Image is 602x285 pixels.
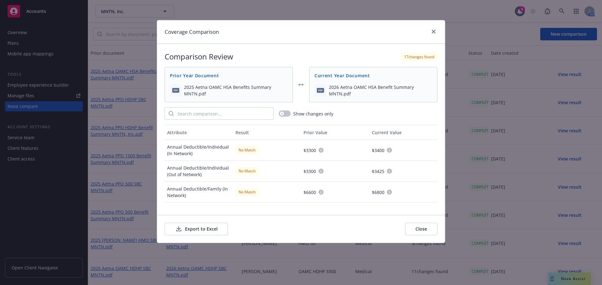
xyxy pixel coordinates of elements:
[165,203,233,224] div: Annual Deductible/Family (Out of Network)
[372,168,384,175] span: $3425
[174,108,273,120] input: Search comparison...
[329,84,432,97] span: 2026 Aetna OAMC HSA Benefit Summary MNTN.pdf
[184,84,288,97] span: 2025 Aetna OAMC HSA Benefits Summary MNTN.pdf
[369,125,438,140] button: Current Value
[314,72,432,79] span: Current Year Document
[165,51,233,62] h2: Comparison Review
[165,223,228,235] button: Export to Excel
[165,161,233,182] div: Annual Deductible/Individual (Out of Network)
[304,147,316,154] span: $3300
[372,189,384,196] span: $6800
[405,223,437,235] button: Close
[304,189,316,196] span: $6600
[170,72,288,79] span: Prior Year Document
[430,28,437,35] a: close
[233,125,301,140] button: Result
[235,146,259,154] div: No Match
[301,125,369,140] button: Prior Value
[372,147,384,154] span: $3400
[167,129,230,136] div: Attribute
[372,129,435,136] div: Current Value
[235,167,259,175] div: No Match
[165,140,233,161] div: Annual Deductible/Individual (In Network)
[235,129,299,136] div: Result
[401,53,437,61] div: 17 changes found
[169,111,174,116] svg: Search
[293,110,333,117] span: Show changes only
[165,125,233,140] button: Attribute
[304,129,367,136] div: Prior Value
[165,28,219,36] h1: Coverage Comparison
[165,182,233,203] div: Annual Deductible/Family (In Network)
[235,188,259,196] div: No Match
[304,168,316,175] span: $3300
